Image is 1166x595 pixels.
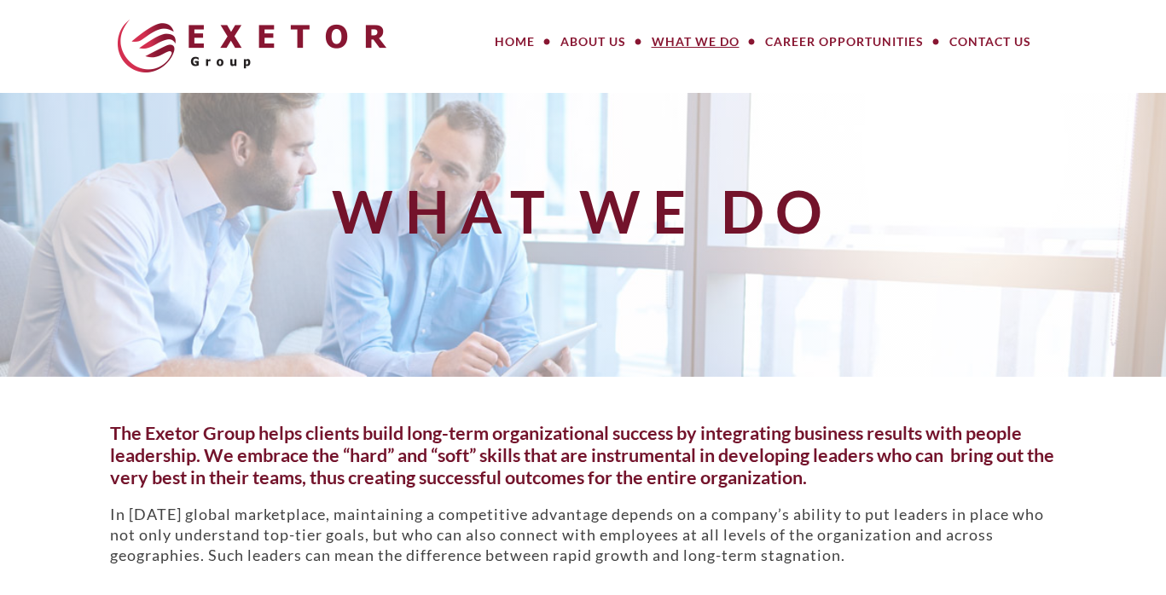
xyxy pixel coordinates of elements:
h1: What We Do [100,179,1067,243]
p: In [DATE] global marketplace, maintaining a competitive advantage depends on a company’s ability ... [110,504,1057,565]
img: The Exetor Group [118,20,386,72]
a: What We Do [639,25,752,59]
a: Career Opportunities [752,25,937,59]
a: Contact Us [937,25,1044,59]
a: About Us [548,25,639,59]
a: Home [482,25,548,59]
h5: The Exetor Group helps clients build long-term organizational success by integrating business res... [110,423,1057,489]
